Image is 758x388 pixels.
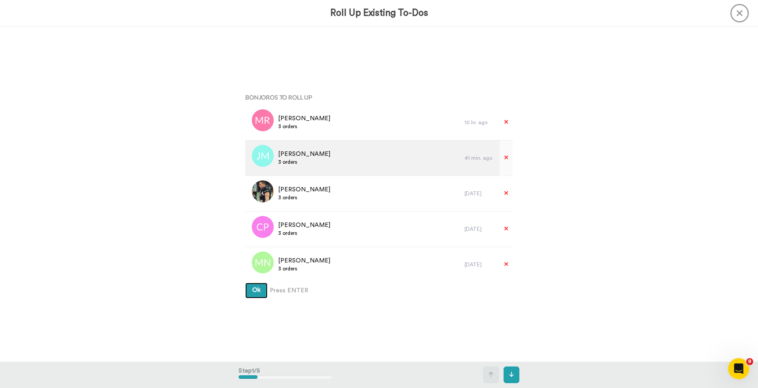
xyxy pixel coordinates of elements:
span: [PERSON_NAME] [278,114,330,123]
span: 3 orders [278,265,330,272]
img: 846c11e5-da9c-4e32-851c-af874af0760a.jpg [252,180,274,202]
div: [DATE] [465,190,495,197]
h3: Roll Up Existing To-Dos [330,8,428,18]
div: Step 1 / 5 [239,362,332,388]
div: 41 min. ago [465,154,495,162]
span: [PERSON_NAME] [278,221,330,230]
span: [PERSON_NAME] [278,256,330,265]
span: [PERSON_NAME] [278,185,330,194]
span: 3 orders [278,158,330,165]
span: Ok [252,287,261,293]
span: Press ENTER [270,286,308,295]
span: 3 orders [278,123,330,130]
h4: Bonjoros To Roll Up [245,94,513,101]
span: 3 orders [278,194,330,201]
span: 9 [746,358,753,365]
button: Ok [245,283,268,298]
img: jm.png [252,145,274,167]
iframe: Intercom live chat [728,358,749,379]
img: mn.png [252,251,274,273]
div: 10 hr. ago [465,119,495,126]
img: mr.png [252,109,274,131]
div: [DATE] [465,261,495,268]
span: [PERSON_NAME] [278,150,330,158]
span: 3 orders [278,230,330,237]
div: [DATE] [465,226,495,233]
img: cp.png [252,216,274,238]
